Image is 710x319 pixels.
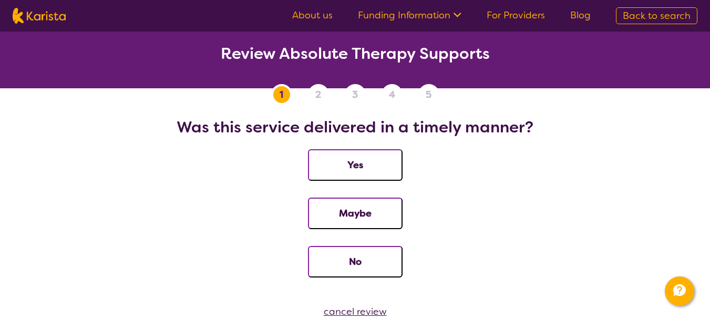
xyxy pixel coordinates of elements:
[487,9,545,22] a: For Providers
[352,87,358,102] span: 3
[308,149,403,181] button: Yes
[616,7,697,24] a: Back to search
[308,246,403,277] button: No
[315,87,321,102] span: 2
[292,9,333,22] a: About us
[13,8,66,24] img: Karista logo
[13,118,697,137] h2: Was this service delivered in a timely manner?
[358,9,461,22] a: Funding Information
[570,9,591,22] a: Blog
[665,276,694,306] button: Channel Menu
[389,87,395,102] span: 4
[280,87,283,102] span: 1
[426,87,431,102] span: 5
[308,198,403,229] button: Maybe
[13,44,697,63] h2: Review Absolute Therapy Supports
[623,9,691,22] span: Back to search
